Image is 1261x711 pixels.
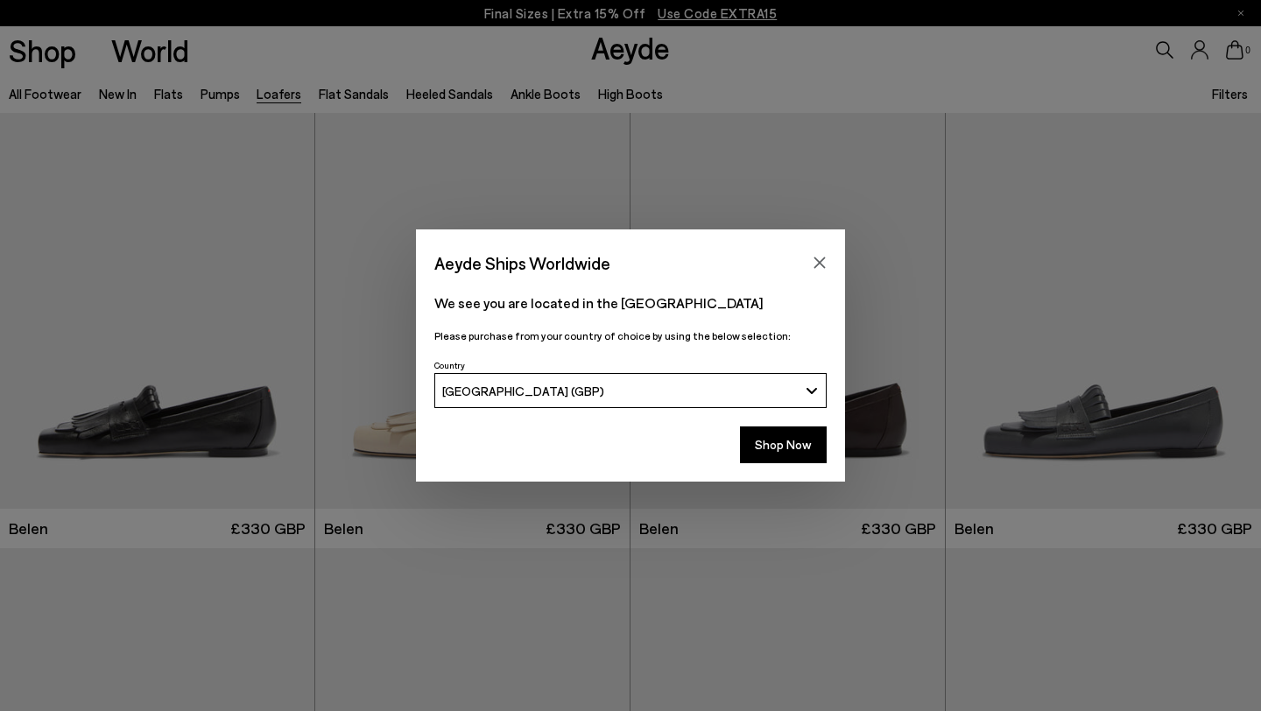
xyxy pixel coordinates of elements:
span: [GEOGRAPHIC_DATA] (GBP) [442,384,604,398]
p: We see you are located in the [GEOGRAPHIC_DATA] [434,292,827,313]
button: Close [807,250,833,276]
button: Shop Now [740,426,827,463]
span: Aeyde Ships Worldwide [434,248,610,278]
p: Please purchase from your country of choice by using the below selection: [434,327,827,344]
span: Country [434,360,465,370]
